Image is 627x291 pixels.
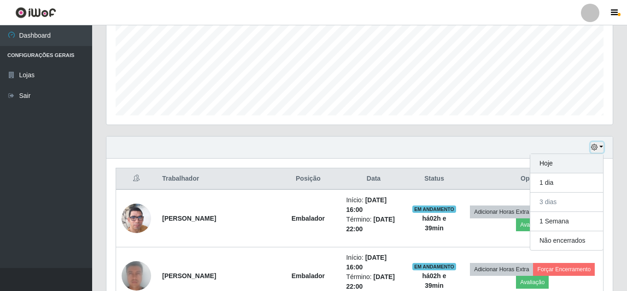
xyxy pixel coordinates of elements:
[530,173,603,193] button: 1 dia
[516,276,549,289] button: Avaliação
[516,218,549,231] button: Avaliação
[530,212,603,231] button: 1 Semana
[340,168,406,190] th: Data
[157,168,275,190] th: Trabalhador
[162,215,216,222] strong: [PERSON_NAME]
[346,215,401,234] li: Término:
[292,215,325,222] strong: Embalador
[530,231,603,250] button: Não encerrados
[346,253,401,272] li: Início:
[462,168,604,190] th: Opções
[346,254,387,271] time: [DATE] 16:00
[275,168,340,190] th: Posição
[422,272,446,289] strong: há 02 h e 39 min
[422,215,446,232] strong: há 02 h e 39 min
[533,263,595,276] button: Forçar Encerramento
[412,205,456,213] span: EM ANDAMENTO
[162,272,216,280] strong: [PERSON_NAME]
[292,272,325,280] strong: Embalador
[407,168,462,190] th: Status
[470,205,533,218] button: Adicionar Horas Extra
[530,154,603,173] button: Hoje
[346,196,387,213] time: [DATE] 16:00
[122,192,151,245] img: 1737916815457.jpeg
[346,195,401,215] li: Início:
[15,7,56,18] img: CoreUI Logo
[470,263,533,276] button: Adicionar Horas Extra
[530,193,603,212] button: 3 dias
[412,263,456,270] span: EM ANDAMENTO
